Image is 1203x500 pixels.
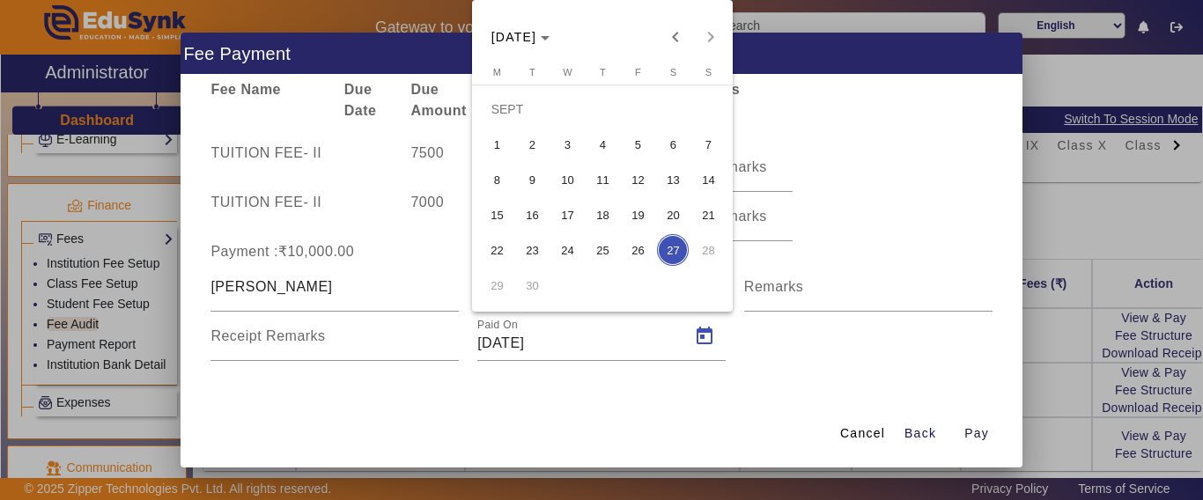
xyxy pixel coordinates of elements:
[484,21,557,53] button: Choose month and year
[479,92,726,127] td: SEPT
[563,67,572,77] span: W
[481,164,513,195] span: 8
[551,129,583,160] span: 3
[481,269,513,301] span: 29
[658,19,693,55] button: Previous month
[585,162,620,197] button: 11 September 2025
[622,164,653,195] span: 12
[514,232,550,268] button: 23 September 2025
[479,127,514,162] button: 1 September 2025
[655,232,690,268] button: 27 September 2025
[657,129,689,160] span: 6
[657,164,689,195] span: 13
[705,67,712,77] span: S
[690,232,726,268] button: 28 September 2025
[479,197,514,232] button: 15 September 2025
[657,234,689,266] span: 27
[587,234,618,266] span: 25
[481,199,513,231] span: 15
[585,232,620,268] button: 25 September 2025
[514,162,550,197] button: 9 September 2025
[516,199,548,231] span: 16
[479,232,514,268] button: 22 September 2025
[551,234,583,266] span: 24
[690,197,726,232] button: 21 September 2025
[690,162,726,197] button: 14 September 2025
[635,67,641,77] span: F
[620,162,655,197] button: 12 September 2025
[655,197,690,232] button: 20 September 2025
[587,164,618,195] span: 11
[600,67,606,77] span: T
[692,164,724,195] span: 14
[550,127,585,162] button: 3 September 2025
[550,197,585,232] button: 17 September 2025
[655,162,690,197] button: 13 September 2025
[516,164,548,195] span: 9
[479,268,514,303] button: 29 September 2025
[481,234,513,266] span: 22
[620,197,655,232] button: 19 September 2025
[587,199,618,231] span: 18
[514,127,550,162] button: 2 September 2025
[493,67,501,77] span: M
[479,162,514,197] button: 8 September 2025
[622,199,653,231] span: 19
[622,129,653,160] span: 5
[690,127,726,162] button: 7 September 2025
[551,164,583,195] span: 10
[587,129,618,160] span: 4
[514,268,550,303] button: 30 September 2025
[655,127,690,162] button: 6 September 2025
[514,197,550,232] button: 16 September 2025
[620,127,655,162] button: 5 September 2025
[491,30,537,44] span: [DATE]
[481,129,513,160] span: 1
[585,197,620,232] button: 18 September 2025
[670,67,676,77] span: S
[692,234,724,266] span: 28
[529,67,535,77] span: T
[657,199,689,231] span: 20
[692,199,724,231] span: 21
[516,129,548,160] span: 2
[516,269,548,301] span: 30
[516,234,548,266] span: 23
[551,199,583,231] span: 17
[622,234,653,266] span: 26
[585,127,620,162] button: 4 September 2025
[620,232,655,268] button: 26 September 2025
[692,129,724,160] span: 7
[550,232,585,268] button: 24 September 2025
[550,162,585,197] button: 10 September 2025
